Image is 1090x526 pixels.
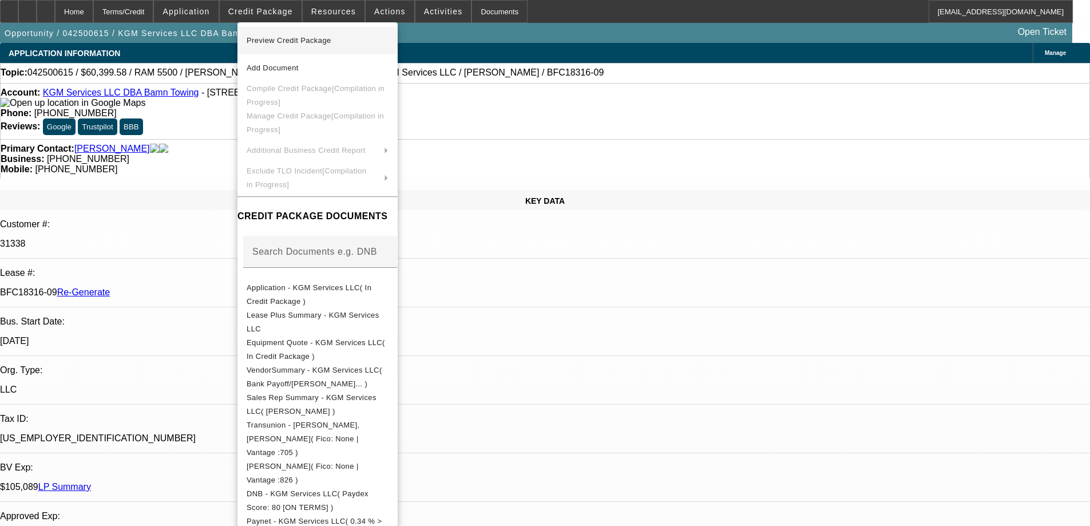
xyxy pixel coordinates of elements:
span: Add Document [247,64,299,72]
span: [PERSON_NAME]( Fico: None | Vantage :826 ) [247,462,359,484]
span: Lease Plus Summary - KGM Services LLC [247,311,379,333]
span: Transunion - [PERSON_NAME], [PERSON_NAME]( Fico: None | Vantage :705 ) [247,421,360,457]
span: DNB - KGM Services LLC( Paydex Score: 80 [ON TERMS] ) [247,489,368,512]
span: Application - KGM Services LLC( In Credit Package ) [247,283,371,306]
button: Sales Rep Summary - KGM Services LLC( Nubie, Daniel ) [237,391,398,418]
mat-label: Search Documents e.g. DNB [252,247,377,256]
button: Equipment Quote - KGM Services LLC( In Credit Package ) [237,336,398,363]
h4: CREDIT PACKAGE DOCUMENTS [237,209,398,223]
span: VendorSummary - KGM Services LLC( Bank Payoff/[PERSON_NAME]... ) [247,366,382,388]
button: Transunion - Martinez Cordero, Herik( Fico: None | Vantage :705 ) [237,418,398,460]
span: Preview Credit Package [247,36,331,45]
button: Lease Plus Summary - KGM Services LLC [237,309,398,336]
span: Equipment Quote - KGM Services LLC( In Credit Package ) [247,338,385,361]
button: Application - KGM Services LLC( In Credit Package ) [237,281,398,309]
span: Sales Rep Summary - KGM Services LLC( [PERSON_NAME] ) [247,393,376,416]
button: VendorSummary - KGM Services LLC( Bank Payoff/Troncalli Chrys... ) [237,363,398,391]
button: Transunion - Martinez, Antoinette( Fico: None | Vantage :826 ) [237,460,398,487]
button: DNB - KGM Services LLC( Paydex Score: 80 [ON TERMS] ) [237,487,398,515]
